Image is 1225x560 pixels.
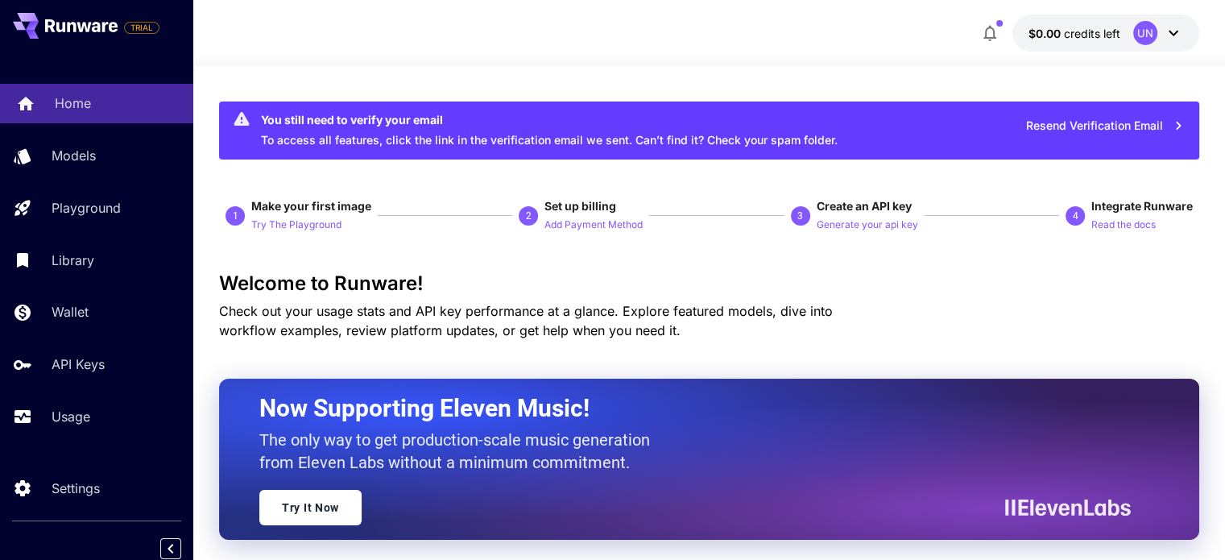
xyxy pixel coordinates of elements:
[125,22,159,34] span: TRIAL
[233,209,238,223] p: 1
[52,251,94,270] p: Library
[251,199,371,213] span: Make your first image
[1012,15,1199,52] button: $0.00UN
[544,218,643,233] p: Add Payment Method
[55,93,91,113] p: Home
[219,303,833,338] span: Check out your usage stats and API key performance at a glance. Explore featured models, dive int...
[52,198,121,218] p: Playground
[817,199,912,213] span: Create an API key
[251,218,341,233] p: Try The Playground
[160,538,181,559] button: Collapse sidebar
[124,18,159,37] span: Add your payment card to enable full platform functionality.
[259,393,1119,424] h2: Now Supporting Eleven Music!
[544,199,616,213] span: Set up billing
[1017,110,1193,143] button: Resend Verification Email
[52,146,96,165] p: Models
[52,479,100,498] p: Settings
[52,407,90,426] p: Usage
[1091,199,1193,213] span: Integrate Runware
[1091,214,1156,234] button: Read the docs
[526,209,532,223] p: 2
[261,111,838,128] div: You still need to verify your email
[544,214,643,234] button: Add Payment Method
[251,214,341,234] button: Try The Playground
[52,355,105,374] p: API Keys
[259,429,662,474] p: The only way to get production-scale music generation from Eleven Labs without a minimum commitment.
[817,218,918,233] p: Generate your api key
[817,214,918,234] button: Generate your api key
[1133,21,1157,45] div: UN
[1028,25,1120,42] div: $0.00
[1091,218,1156,233] p: Read the docs
[259,490,362,525] a: Try It Now
[261,106,838,155] div: To access all features, click the link in the verification email we sent. Can’t find it? Check yo...
[1028,27,1064,40] span: $0.00
[219,272,1199,295] h3: Welcome to Runware!
[797,209,803,223] p: 3
[1064,27,1120,40] span: credits left
[1072,209,1078,223] p: 4
[52,302,89,321] p: Wallet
